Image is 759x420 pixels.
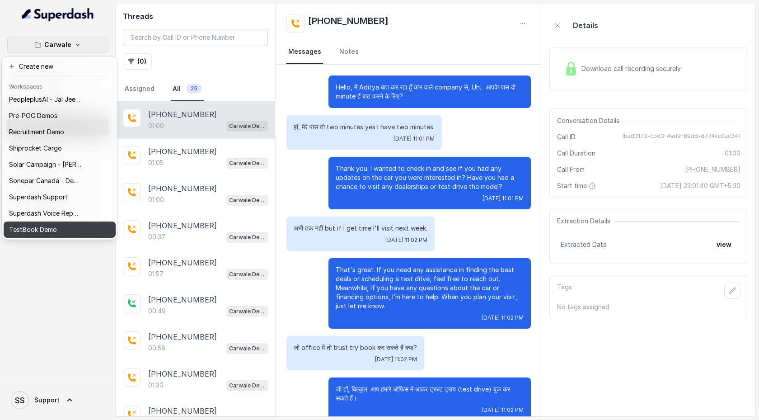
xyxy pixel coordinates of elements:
p: Solar Campaign - [PERSON_NAME] [9,159,81,170]
p: Shiprocket Cargo [9,143,62,154]
p: TestBook Demo [9,224,57,235]
p: Sonepar Canada - Demo [9,175,81,186]
p: Pre-POC Demos [9,110,57,121]
p: Superdash Support [9,192,68,203]
div: Carwale [2,57,117,240]
button: Carwale [7,37,108,53]
p: PeopleplusAI - Jal Jeevan Mission - Demo [9,94,81,105]
header: Workspaces [4,79,116,93]
p: Superdash Voice Repository Voices [9,208,81,219]
p: Recruitment Demo [9,127,64,137]
p: Carwale [44,39,71,50]
button: Create new [4,58,116,75]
